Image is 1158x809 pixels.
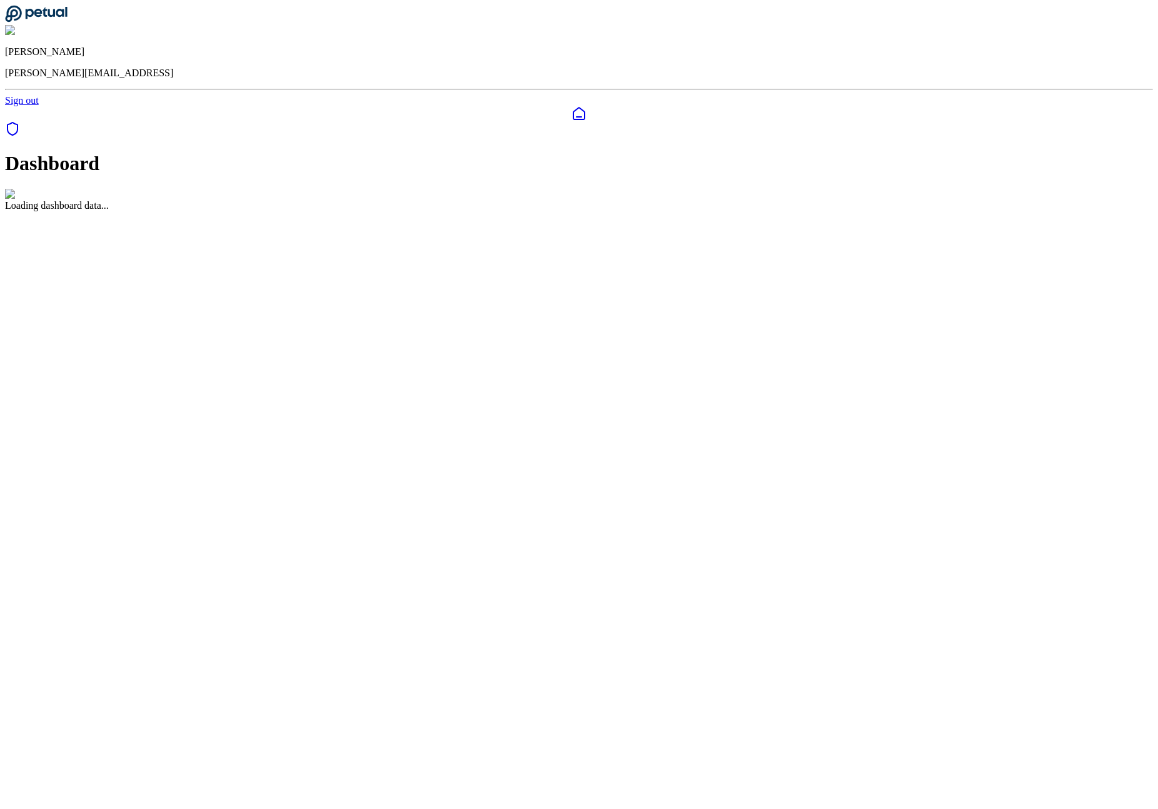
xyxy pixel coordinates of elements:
img: Logo [5,189,36,200]
img: James Lee [5,25,57,36]
a: Dashboard [5,106,1153,121]
div: Loading dashboard data... [5,200,1153,211]
a: Go to Dashboard [5,14,68,24]
p: [PERSON_NAME] [5,46,1153,58]
h1: Dashboard [5,152,1153,175]
a: Sign out [5,95,39,106]
p: [PERSON_NAME][EMAIL_ADDRESS] [5,68,1153,79]
a: SOC [5,121,1153,139]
